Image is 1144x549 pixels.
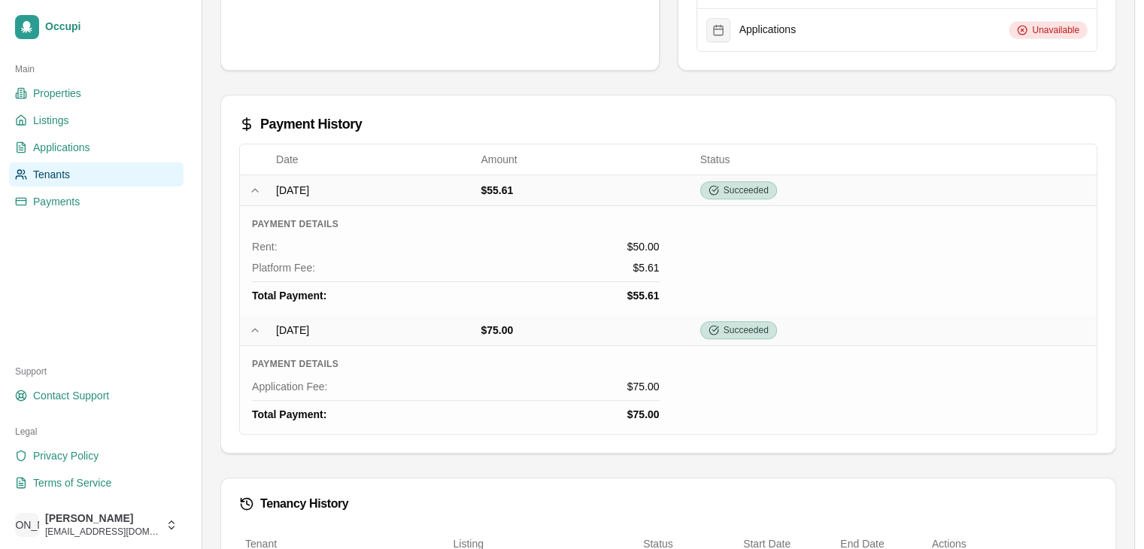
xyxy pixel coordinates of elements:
th: Amount [475,144,693,174]
span: Succeeded [724,184,769,196]
span: [DATE] [276,184,309,196]
span: $55.61 [481,184,513,196]
span: Applications [739,23,797,37]
span: Total Payment: [252,407,326,422]
a: Tenants [9,162,184,187]
div: Main [9,57,184,81]
div: Payment History [239,114,1097,135]
span: $50.00 [627,239,660,254]
a: Contact Support [9,384,184,408]
span: Rent : [252,239,277,254]
span: Platform Fee: [252,260,315,275]
span: Applications [33,140,90,155]
span: [PERSON_NAME] [15,513,39,537]
span: $75.00 [627,379,660,394]
h4: Payment Details [252,218,660,230]
h4: Payment Details [252,358,660,370]
a: Applications [9,135,184,159]
span: Contact Support [33,388,109,403]
span: Properties [33,86,81,101]
span: $55.61 [627,288,660,303]
span: $75.00 [481,324,513,336]
a: Listings [9,108,184,132]
span: Succeeded [724,324,769,336]
th: Date [270,144,475,174]
div: Support [9,359,184,384]
a: Occupi [9,9,184,45]
span: [DATE] [276,324,309,336]
span: Terms of Service [33,475,111,490]
span: [PERSON_NAME] [45,512,159,526]
a: Privacy Policy [9,444,184,468]
span: $5.61 [633,260,659,275]
span: Application Fee : [252,379,327,394]
button: [PERSON_NAME][PERSON_NAME][EMAIL_ADDRESS][DOMAIN_NAME] [9,507,184,543]
span: [EMAIL_ADDRESS][DOMAIN_NAME] [45,526,159,538]
span: $75.00 [627,407,660,422]
div: Legal [9,420,184,444]
span: Total Payment: [252,288,326,303]
span: Occupi [45,20,178,34]
span: Privacy Policy [33,448,99,463]
a: Terms of Service [9,471,184,495]
a: Payments [9,190,184,214]
span: Listings [33,113,68,128]
span: Unavailable [1032,24,1079,36]
span: Tenants [33,167,70,182]
div: Tenancy History [239,496,1097,511]
span: Payments [33,194,80,209]
a: Properties [9,81,184,105]
th: Status [694,144,1097,174]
